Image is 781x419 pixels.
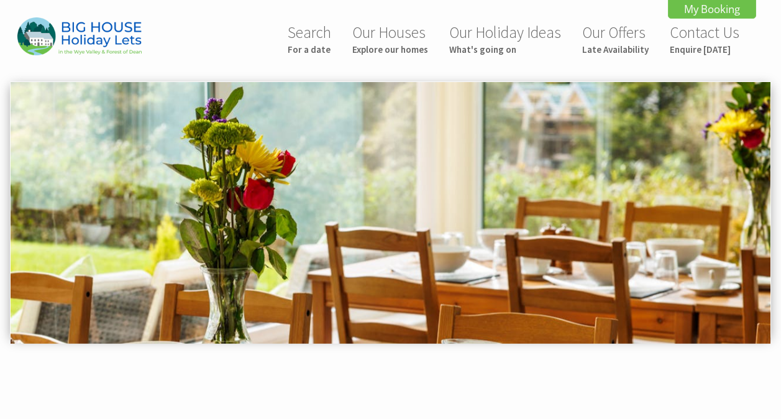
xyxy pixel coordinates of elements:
[670,44,739,55] small: Enquire [DATE]
[288,44,331,55] small: For a date
[17,17,142,55] img: Big House Holiday Lets
[352,44,428,55] small: Explore our homes
[670,22,739,55] a: Contact UsEnquire [DATE]
[352,22,428,55] a: Our HousesExplore our homes
[449,22,561,55] a: Our Holiday IdeasWhat's going on
[288,22,331,55] a: SearchFor a date
[582,22,649,55] a: Our OffersLate Availability
[582,44,649,55] small: Late Availability
[449,44,561,55] small: What's going on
